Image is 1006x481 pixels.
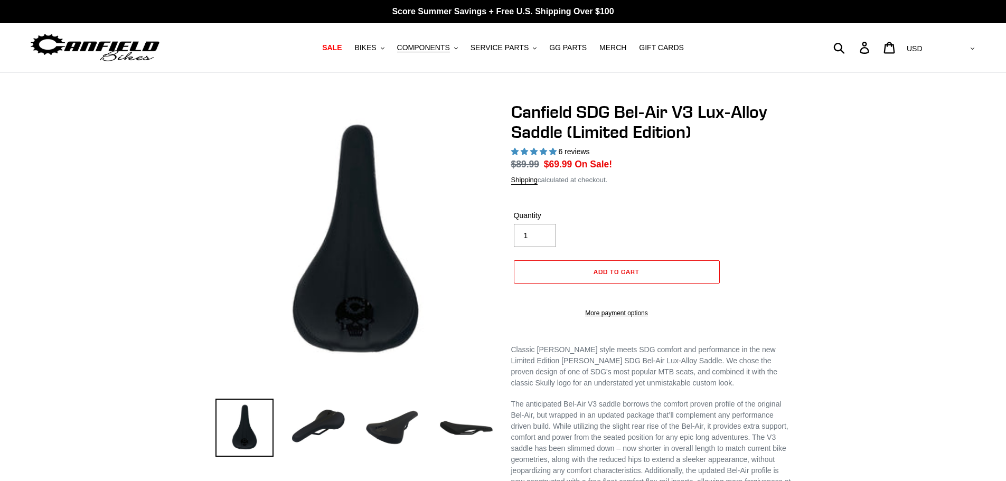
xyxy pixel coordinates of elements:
[354,43,376,52] span: BIKES
[511,102,791,143] h1: Canfield SDG Bel-Air V3 Lux-Alloy Saddle (Limited Edition)
[471,43,529,52] span: SERVICE PARTS
[465,41,542,55] button: SERVICE PARTS
[511,176,538,185] a: Shipping
[29,31,161,64] img: Canfield Bikes
[215,399,274,457] img: Load image into Gallery viewer, Canfield SDG Bel-Air V3 Lux-Alloy Saddle (Limited Edition)
[511,147,559,156] span: 4.83 stars
[514,308,720,318] a: More payment options
[549,43,587,52] span: GG PARTS
[639,43,684,52] span: GIFT CARDS
[289,399,347,457] img: Load image into Gallery viewer, Canfield SDG Bel-Air V3 Lux-Alloy Saddle (Limited Edition)
[514,210,614,221] label: Quantity
[575,157,612,171] span: On Sale!
[839,36,866,59] input: Search
[599,43,626,52] span: MERCH
[544,41,592,55] a: GG PARTS
[437,399,495,457] img: Load image into Gallery viewer, Canfield SDG Bel-Air V3 Lux-Alloy Saddle (Limited Edition)
[392,41,463,55] button: COMPONENTS
[349,41,389,55] button: BIKES
[558,147,589,156] span: 6 reviews
[322,43,342,52] span: SALE
[514,260,720,284] button: Add to cart
[544,159,572,169] span: $69.99
[397,43,450,52] span: COMPONENTS
[363,399,421,457] img: Load image into Gallery viewer, Canfield SDG Bel-Air V3 Lux-Alloy Saddle (Limited Edition)
[594,268,640,276] span: Add to cart
[511,159,540,169] s: $89.99
[317,41,347,55] a: SALE
[634,41,689,55] a: GIFT CARDS
[594,41,632,55] a: MERCH
[511,175,791,185] div: calculated at checkout.
[511,344,791,389] p: Classic [PERSON_NAME] style meets SDG comfort and performance in the new Limited Edition [PERSON_...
